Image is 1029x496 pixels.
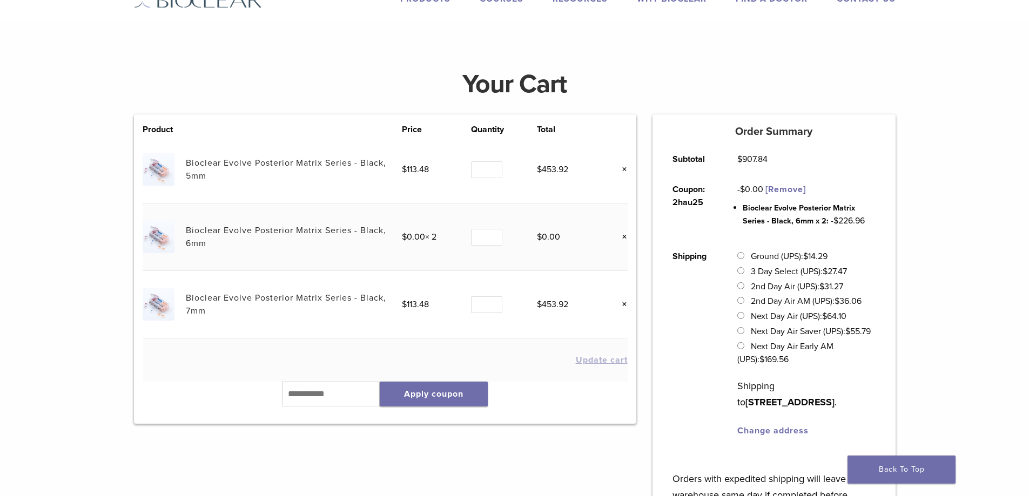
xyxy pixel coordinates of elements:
[737,378,875,410] p: Shipping to .
[737,425,809,436] a: Change address
[831,215,865,226] span: - 226.96
[803,251,828,262] bdi: 14.29
[126,71,904,97] h1: Your Cart
[402,164,407,175] span: $
[737,154,768,165] bdi: 907.84
[751,266,847,277] label: 3 Day Select (UPS):
[380,382,488,406] button: Apply coupon
[823,266,828,277] span: $
[803,251,808,262] span: $
[751,251,828,262] label: Ground (UPS):
[402,299,429,310] bdi: 113.48
[745,396,835,408] strong: [STREET_ADDRESS]
[661,241,725,446] th: Shipping
[653,125,896,138] h5: Order Summary
[845,326,850,337] span: $
[576,356,628,364] button: Update cart
[402,164,429,175] bdi: 113.48
[143,221,174,253] img: Bioclear Evolve Posterior Matrix Series - Black, 6mm
[751,281,843,292] label: 2nd Day Air (UPS):
[186,225,386,249] a: Bioclear Evolve Posterior Matrix Series - Black, 6mm
[402,232,407,242] span: $
[186,158,386,181] a: Bioclear Evolve Posterior Matrix Series - Black, 5mm
[186,293,386,316] a: Bioclear Evolve Posterior Matrix Series - Black, 7mm
[537,232,542,242] span: $
[614,162,628,176] a: Remove this item
[759,354,789,365] bdi: 169.56
[402,123,471,136] th: Price
[143,153,174,185] img: Bioclear Evolve Posterior Matrix Series - Black, 5mm
[614,297,628,311] a: Remove this item
[537,232,560,242] bdi: 0.00
[751,296,862,307] label: 2nd Day Air AM (UPS):
[737,154,742,165] span: $
[751,311,846,322] label: Next Day Air (UPS):
[823,266,847,277] bdi: 27.47
[725,174,887,241] td: -
[402,232,436,242] span: × 2
[537,164,568,175] bdi: 453.92
[537,123,600,136] th: Total
[833,215,838,226] span: $
[759,354,764,365] span: $
[402,299,407,310] span: $
[537,299,542,310] span: $
[537,299,568,310] bdi: 453.92
[740,184,763,195] span: 0.00
[835,296,839,307] span: $
[143,123,186,136] th: Product
[765,184,806,195] a: Remove 2hau25 coupon
[537,164,542,175] span: $
[661,174,725,241] th: Coupon: 2hau25
[822,311,827,322] span: $
[822,311,846,322] bdi: 64.10
[835,296,862,307] bdi: 36.06
[661,144,725,174] th: Subtotal
[740,184,745,195] span: $
[402,232,425,242] bdi: 0.00
[848,456,956,484] a: Back To Top
[819,281,824,292] span: $
[737,341,833,365] label: Next Day Air Early AM (UPS):
[143,288,174,320] img: Bioclear Evolve Posterior Matrix Series - Black, 7mm
[751,326,871,337] label: Next Day Air Saver (UPS):
[471,123,537,136] th: Quantity
[819,281,843,292] bdi: 31.27
[845,326,871,337] bdi: 55.79
[614,230,628,244] a: Remove this item
[743,203,855,226] span: Bioclear Evolve Posterior Matrix Series - Black, 6mm x 2:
